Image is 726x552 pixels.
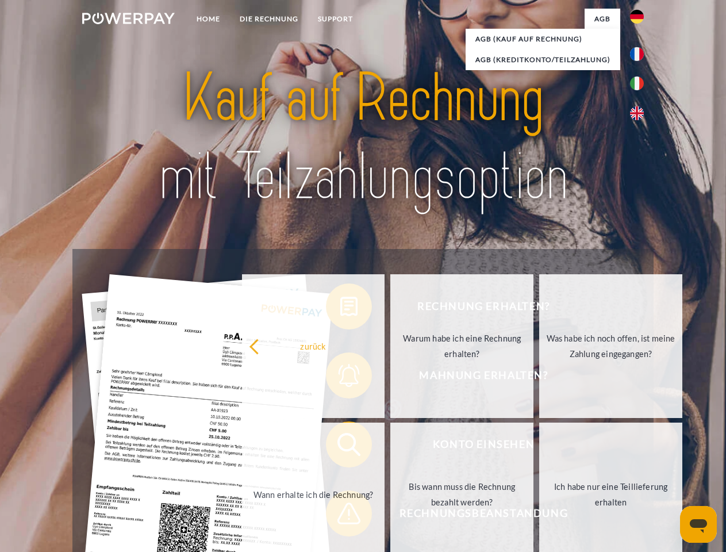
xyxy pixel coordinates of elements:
[466,29,620,49] a: AGB (Kauf auf Rechnung)
[585,9,620,29] a: agb
[397,331,527,362] div: Warum habe ich eine Rechnung erhalten?
[546,331,675,362] div: Was habe ich noch offen, ist meine Zahlung eingegangen?
[630,76,644,90] img: it
[546,479,675,510] div: Ich habe nur eine Teillieferung erhalten
[466,49,620,70] a: AGB (Kreditkonto/Teilzahlung)
[680,506,717,543] iframe: Schaltfläche zum Öffnen des Messaging-Fensters
[82,13,175,24] img: logo-powerpay-white.svg
[630,106,644,120] img: en
[630,47,644,61] img: fr
[110,55,616,220] img: title-powerpay_de.svg
[187,9,230,29] a: Home
[308,9,363,29] a: SUPPORT
[630,10,644,24] img: de
[397,479,527,510] div: Bis wann muss die Rechnung bezahlt werden?
[230,9,308,29] a: DIE RECHNUNG
[249,486,378,502] div: Wann erhalte ich die Rechnung?
[539,274,682,418] a: Was habe ich noch offen, ist meine Zahlung eingegangen?
[249,338,378,354] div: zurück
